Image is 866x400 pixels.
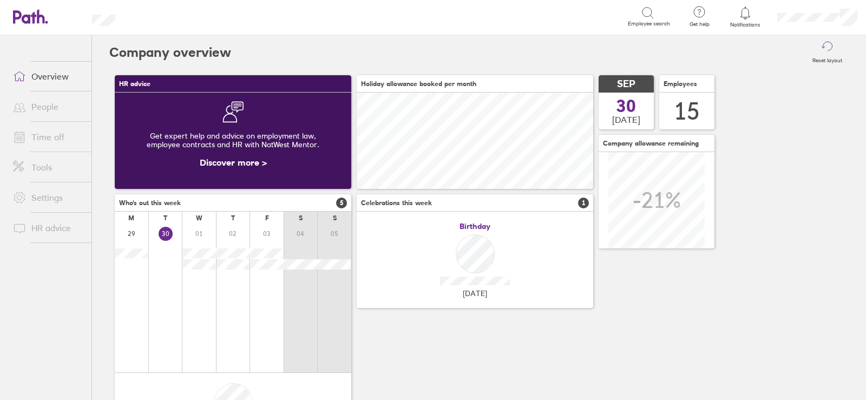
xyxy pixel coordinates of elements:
span: 5 [336,198,347,208]
span: Birthday [460,222,490,231]
a: People [4,96,91,117]
span: Employee search [628,21,670,27]
a: Discover more > [200,157,267,168]
span: Company allowance remaining [603,140,699,147]
div: S [333,214,337,222]
a: Overview [4,65,91,87]
div: 15 [674,97,700,125]
div: M [128,214,134,222]
span: Holiday allowance booked per month [361,80,476,88]
div: Search [145,11,172,21]
span: HR advice [119,80,150,88]
span: 1 [578,198,589,208]
label: Reset layout [806,54,849,64]
span: Get help [682,21,717,28]
span: Celebrations this week [361,199,432,207]
span: [DATE] [463,289,487,298]
a: HR advice [4,217,91,239]
span: SEP [617,78,635,90]
span: Who's out this week [119,199,181,207]
a: Settings [4,187,91,208]
a: Notifications [728,5,763,28]
div: T [163,214,167,222]
span: 30 [616,97,636,115]
div: Get expert help and advice on employment law, employee contracts and HR with NatWest Mentor. [123,123,343,158]
h2: Company overview [109,35,231,70]
button: Reset layout [806,35,849,70]
a: Time off [4,126,91,148]
div: F [265,214,269,222]
div: T [231,214,235,222]
span: Notifications [728,22,763,28]
span: [DATE] [612,115,640,124]
a: Tools [4,156,91,178]
div: S [299,214,303,222]
span: Employees [664,80,697,88]
div: W [196,214,202,222]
